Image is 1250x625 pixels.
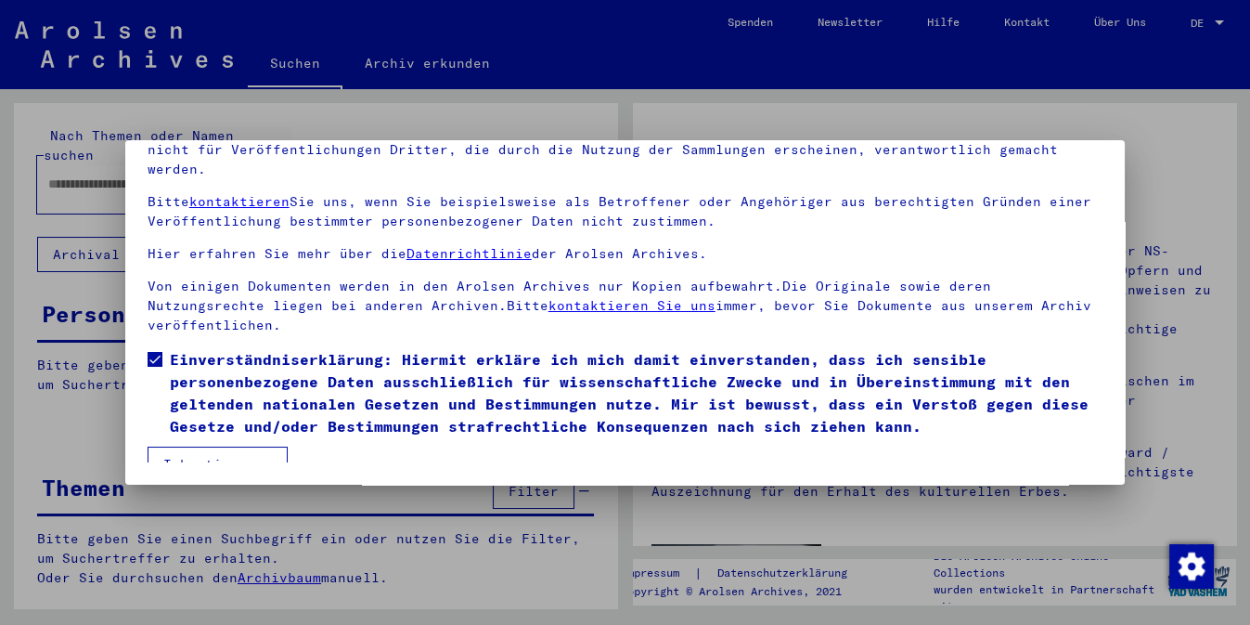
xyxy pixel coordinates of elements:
[148,244,1103,264] p: Hier erfahren Sie mehr über die der Arolsen Archives.
[1169,544,1214,589] img: Zustimmung ändern
[148,192,1103,231] p: Bitte Sie uns, wenn Sie beispielsweise als Betroffener oder Angehöriger aus berechtigten Gründen ...
[148,447,288,482] button: Ich stimme zu
[170,348,1103,437] span: Einverständniserklärung: Hiermit erkläre ich mich damit einverstanden, dass ich sensible personen...
[406,245,532,262] a: Datenrichtlinie
[148,277,1103,335] p: Von einigen Dokumenten werden in den Arolsen Archives nur Kopien aufbewahrt.Die Originale sowie d...
[548,297,715,314] a: kontaktieren Sie uns
[189,193,290,210] a: kontaktieren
